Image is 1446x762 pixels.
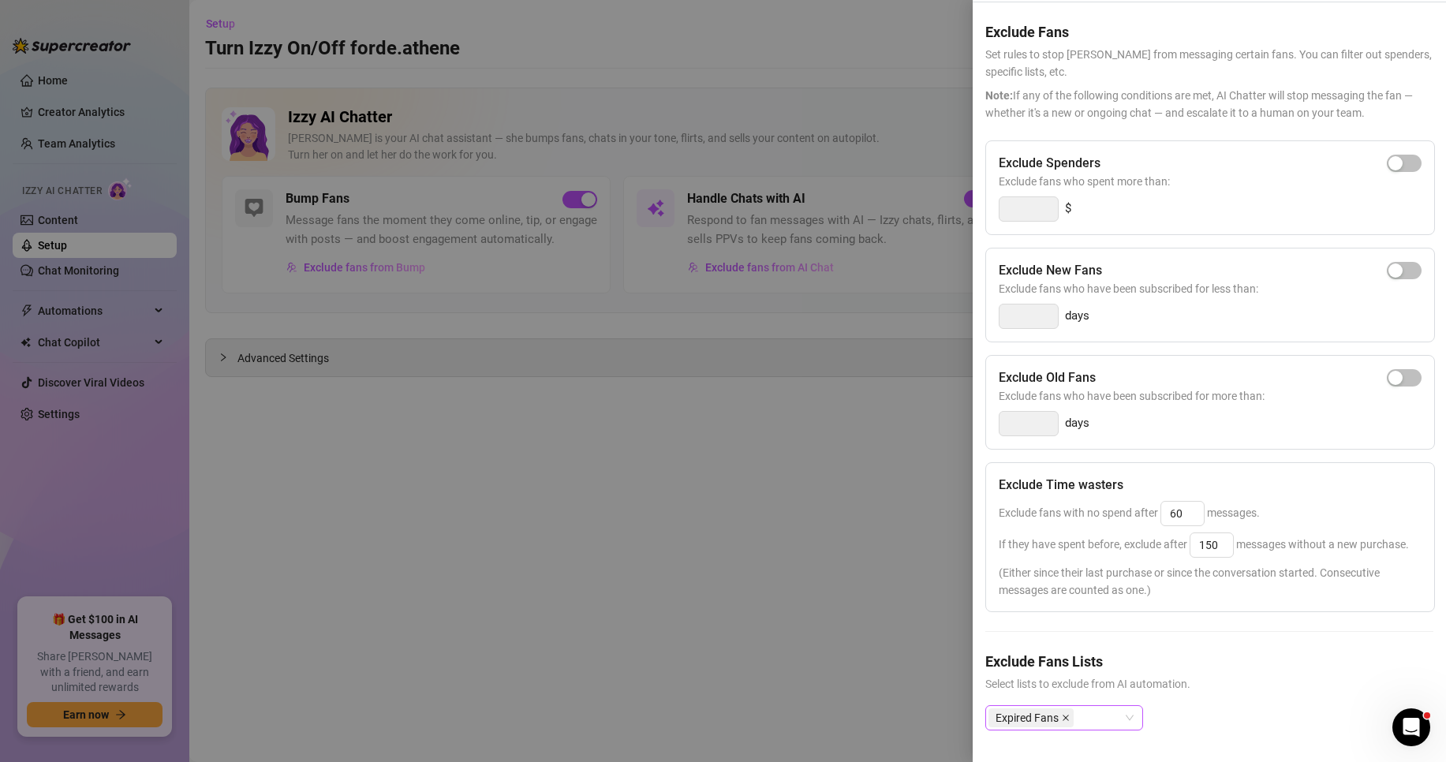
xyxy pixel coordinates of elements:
[1392,708,1430,746] iframe: Intercom live chat
[999,154,1100,173] h5: Exclude Spenders
[996,709,1059,727] span: Expired Fans
[999,538,1409,551] span: If they have spent before, exclude after messages without a new purchase.
[985,89,1013,102] span: Note:
[999,387,1422,405] span: Exclude fans who have been subscribed for more than:
[985,651,1433,672] h5: Exclude Fans Lists
[1065,200,1071,219] span: $
[985,675,1433,693] span: Select lists to exclude from AI automation.
[1065,414,1089,433] span: days
[999,476,1123,495] h5: Exclude Time wasters
[985,46,1433,80] span: Set rules to stop [PERSON_NAME] from messaging certain fans. You can filter out spenders, specifi...
[988,708,1074,727] span: Expired Fans
[999,564,1422,599] span: (Either since their last purchase or since the conversation started. Consecutive messages are cou...
[999,506,1260,519] span: Exclude fans with no spend after messages.
[999,173,1422,190] span: Exclude fans who spent more than:
[1065,307,1089,326] span: days
[1062,714,1070,722] span: close
[999,368,1096,387] h5: Exclude Old Fans
[999,261,1102,280] h5: Exclude New Fans
[985,87,1433,121] span: If any of the following conditions are met, AI Chatter will stop messaging the fan — whether it's...
[985,21,1433,43] h5: Exclude Fans
[999,280,1422,297] span: Exclude fans who have been subscribed for less than:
